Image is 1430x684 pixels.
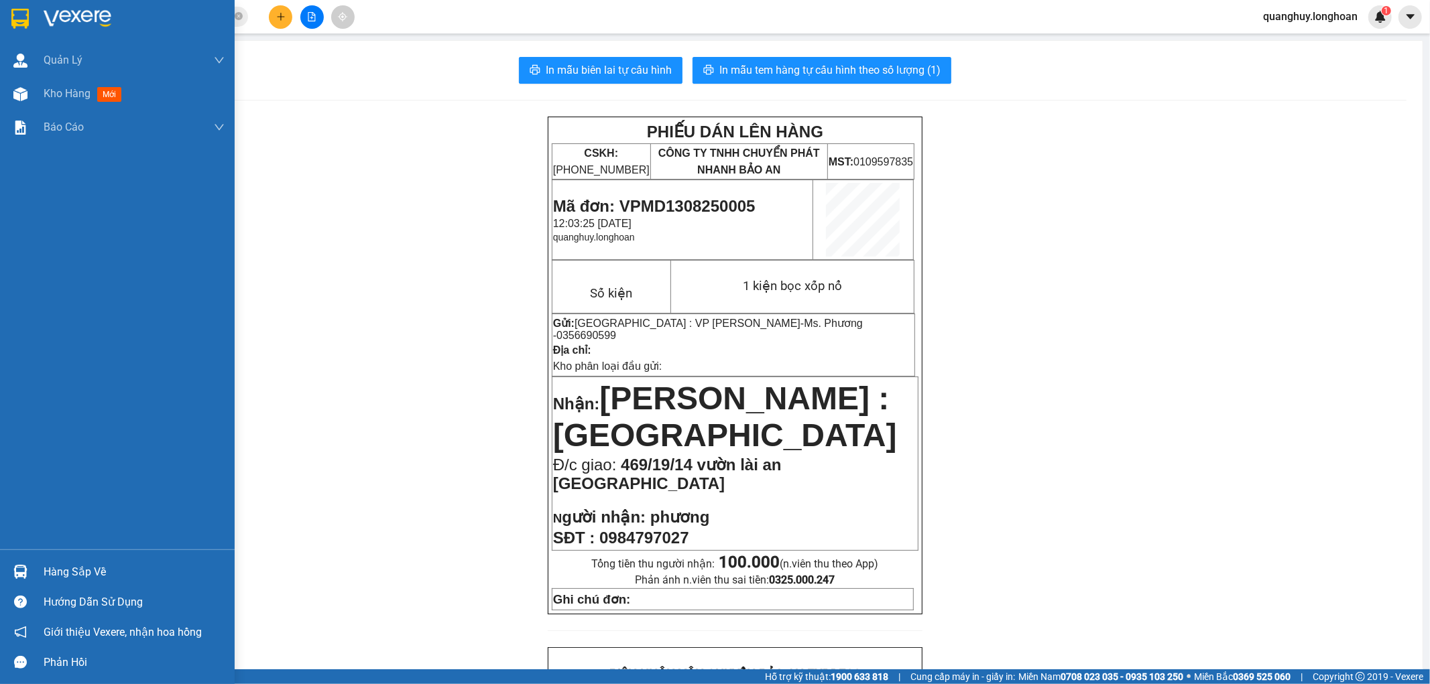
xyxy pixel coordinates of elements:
[553,318,863,341] span: Ms. Phương -
[719,553,780,571] strong: 100.000
[214,55,225,66] span: down
[1252,8,1368,25] span: quanghuy.longhoan
[590,286,632,301] span: Số kiện
[44,653,225,673] div: Phản hồi
[635,573,835,586] span: Phản ánh n.viên thu sai tiền:
[831,671,888,682] strong: 1900 633 818
[553,147,650,176] span: [PHONE_NUMBER]
[599,529,689,547] span: 0984797027
[300,5,324,29] button: file-add
[307,12,316,21] span: file-add
[519,57,682,84] button: printerIn mẫu biên lai tự cấu hình
[13,565,27,579] img: warehouse-icon
[1187,674,1191,679] span: ⚪️
[1374,11,1386,23] img: icon-new-feature
[97,87,121,102] span: mới
[898,669,900,684] span: |
[553,344,591,356] strong: Địa chỉ:
[5,72,208,90] span: Mã đơn: VPMD1308250005
[1384,6,1388,15] span: 1
[331,5,355,29] button: aim
[1061,671,1183,682] strong: 0708 023 035 - 0935 103 250
[11,9,29,29] img: logo-vxr
[1405,11,1417,23] span: caret-down
[553,381,897,453] span: [PERSON_NAME] : [GEOGRAPHIC_DATA]
[5,92,84,104] span: 12:03:25 [DATE]
[338,12,347,21] span: aim
[584,147,618,159] strong: CSKH:
[609,667,861,681] strong: BIÊN NHẬN VẬN CHUYỂN BẢO AN EXPRESS
[44,119,84,135] span: Báo cáo
[553,456,621,474] span: Đ/c giao:
[1194,669,1291,684] span: Miền Bắc
[14,656,27,669] span: message
[1398,5,1422,29] button: caret-down
[276,12,286,21] span: plus
[703,64,714,77] span: printer
[546,62,672,78] span: In mẫu biên lai tự cấu hình
[44,592,225,612] div: Hướng dẫn sử dụng
[269,5,292,29] button: plus
[14,596,27,608] span: question-circle
[117,29,246,53] span: CÔNG TY TNHH CHUYỂN PHÁT NHANH BẢO AN
[693,57,951,84] button: printerIn mẫu tem hàng tự cấu hình theo số lượng (1)
[562,508,646,526] span: gười nhận:
[591,557,878,570] span: Tổng tiền thu người nhận:
[647,123,823,141] strong: PHIẾU DÁN LÊN HÀNG
[553,318,575,329] strong: Gửi:
[44,562,225,582] div: Hàng sắp về
[1233,671,1291,682] strong: 0369 525 060
[553,197,756,215] span: Mã đơn: VPMD1308250005
[553,592,631,606] strong: Ghi chú đơn:
[13,54,27,68] img: warehouse-icon
[14,626,27,638] span: notification
[553,232,635,243] span: quanghuy.longhoan
[5,29,102,52] span: [PHONE_NUMBER]
[719,62,941,78] span: In mẫu tem hàng tự cấu hình theo số lượng (1)
[556,330,616,341] span: 0356690599
[553,360,662,372] span: Kho phân loại đầu gửi:
[553,511,646,525] strong: N
[829,156,853,167] strong: MST:
[910,669,1015,684] span: Cung cấp máy in - giấy in:
[44,52,82,68] span: Quản Lý
[235,11,243,23] span: close-circle
[743,279,842,293] span: 1 kiện bọc xốp nổ
[765,669,888,684] span: Hỗ trợ kỹ thuật:
[235,12,243,20] span: close-circle
[44,624,202,640] span: Giới thiệu Vexere, nhận hoa hồng
[13,87,27,101] img: warehouse-icon
[769,573,835,586] strong: 0325.000.247
[553,456,782,492] span: 469/19/14 vườn lài an [GEOGRAPHIC_DATA]
[1018,669,1183,684] span: Miền Nam
[553,218,632,229] span: 12:03:25 [DATE]
[829,156,913,167] span: 0109597835
[575,318,800,329] span: [GEOGRAPHIC_DATA] : VP [PERSON_NAME]
[1382,6,1391,15] sup: 1
[553,395,600,413] span: Nhận:
[89,6,265,24] strong: PHIẾU DÁN LÊN HÀNG
[1301,669,1303,684] span: |
[13,121,27,135] img: solution-icon
[553,318,863,341] span: -
[1356,672,1365,681] span: copyright
[37,29,71,40] strong: CSKH:
[650,508,710,526] span: phương
[658,147,820,176] span: CÔNG TY TNHH CHUYỂN PHÁT NHANH BẢO AN
[719,557,878,570] span: (n.viên thu theo App)
[553,529,595,547] strong: SĐT :
[530,64,540,77] span: printer
[214,122,225,133] span: down
[44,87,91,100] span: Kho hàng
